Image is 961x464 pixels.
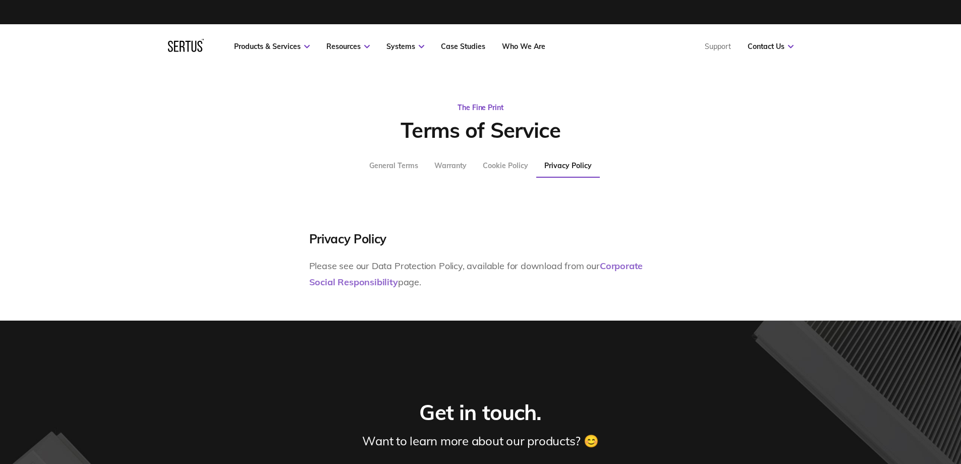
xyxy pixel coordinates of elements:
div: Terms of Service [401,117,560,143]
div: The Fine Print [458,103,503,113]
a: Resources [326,42,370,51]
div: Privacy Policy [544,161,592,170]
div: General Terms [369,161,418,170]
a: Contact Us [748,42,794,51]
a: Who We Are [502,42,545,51]
div: Get in touch. [419,399,541,426]
div: Warranty [434,161,467,170]
a: Support [705,42,731,51]
a: Systems [386,42,424,51]
div: Cookie Policy [483,161,528,170]
div: Privacy Policy [309,231,387,247]
a: Case Studies [441,42,485,51]
p: Please see our Data Protection Policy, available for download from our page. [309,258,652,290]
a: Corporate Social Responsibility [309,260,643,288]
div: Want to learn more about our products? 😊 [362,433,598,448]
a: Products & Services [234,42,310,51]
iframe: Chat Widget [779,347,961,464]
